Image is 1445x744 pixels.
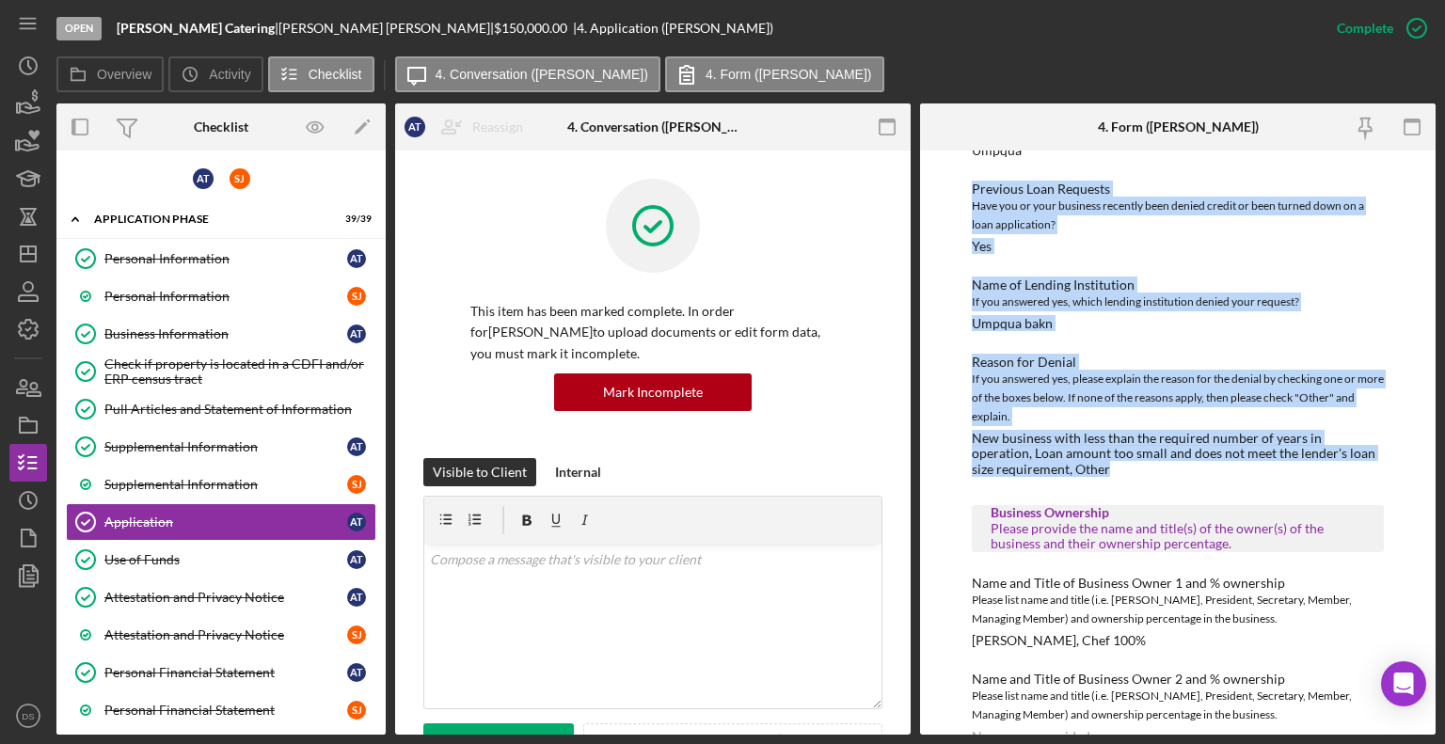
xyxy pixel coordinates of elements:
div: Personal Information [104,289,347,304]
div: If you answered yes, please explain the reason for the denial by checking one or more of the boxe... [972,370,1384,426]
div: Open [56,17,102,40]
button: ATReassign [395,108,542,146]
div: A T [347,437,366,456]
a: Attestation and Privacy NoticeSJ [66,616,376,654]
div: Personal Information [104,251,347,266]
div: Name of Lending Institution [972,277,1384,293]
div: Have you or your business recently been denied credit or been turned down on a loan application? [972,197,1384,234]
div: S J [347,287,366,306]
div: A T [405,117,425,137]
div: Supplemental Information [104,477,347,492]
div: A T [347,550,366,569]
a: Supplemental InformationAT [66,428,376,466]
div: A T [347,663,366,682]
div: S J [230,168,250,189]
div: Reason for Denial [972,355,1384,370]
a: Check if property is located in a CDFI and/or ERP census tract [66,353,376,390]
div: Business Ownership [991,505,1365,520]
div: A T [193,168,214,189]
div: | [117,21,278,36]
a: Personal InformationAT [66,240,376,277]
div: Checklist [194,119,248,135]
div: Open Intercom Messenger [1381,661,1426,706]
a: Business InformationAT [66,315,376,353]
b: [PERSON_NAME] Catering [117,20,275,36]
div: A T [347,325,366,343]
div: Check if property is located in a CDFI and/or ERP census tract [104,356,375,387]
div: Use of Funds [104,552,347,567]
div: Application [104,514,347,530]
div: S J [347,475,366,494]
div: Please list name and title (i.e. [PERSON_NAME], President, Secretary, Member, Managing Member) an... [972,687,1384,724]
a: Attestation and Privacy NoticeAT [66,578,376,616]
button: Visible to Client [423,458,536,486]
button: 4. Form ([PERSON_NAME]) [665,56,884,92]
label: Checklist [309,67,362,82]
div: Complete [1337,9,1393,47]
div: Please list name and title (i.e. [PERSON_NAME], President, Secretary, Member, Managing Member) an... [972,591,1384,628]
div: 4. Form ([PERSON_NAME]) [1098,119,1259,135]
div: [PERSON_NAME] [PERSON_NAME] | [278,21,494,36]
a: ApplicationAT [66,503,376,541]
div: Name and Title of Business Owner 1 and % ownership [972,576,1384,591]
div: $150,000.00 [494,21,573,36]
button: Activity [168,56,262,92]
label: 4. Form ([PERSON_NAME]) [706,67,872,82]
div: Yes [972,239,992,254]
div: Mark Incomplete [603,373,703,411]
a: Use of FundsAT [66,541,376,578]
div: Application Phase [94,214,325,225]
div: Personal Financial Statement [104,665,347,680]
button: Overview [56,56,164,92]
div: Internal [555,458,601,486]
div: Name and Title of Business Owner 2 and % ownership [972,672,1384,687]
div: A T [347,513,366,531]
div: Business Information [104,326,347,341]
div: Umpqua bakn [972,316,1053,331]
div: If you answered yes, which lending institution denied your request? [972,293,1384,311]
div: S J [347,625,366,644]
div: Umpqua [972,143,1022,158]
a: Personal InformationSJ [66,277,376,315]
button: Checklist [268,56,374,92]
div: No answer provided [972,729,1090,744]
button: 4. Conversation ([PERSON_NAME]) [395,56,660,92]
label: Activity [209,67,250,82]
div: | 4. Application ([PERSON_NAME]) [573,21,773,36]
label: Overview [97,67,151,82]
button: Mark Incomplete [554,373,752,411]
text: DS [22,711,34,721]
div: A T [347,249,366,268]
div: 4. Conversation ([PERSON_NAME]) [567,119,739,135]
div: Visible to Client [433,458,527,486]
div: Personal Financial Statement [104,703,347,718]
a: Personal Financial StatementSJ [66,691,376,729]
div: Please provide the name and title(s) of the owner(s) of the business and their ownership percentage. [991,521,1365,551]
p: This item has been marked complete. In order for [PERSON_NAME] to upload documents or edit form d... [470,301,835,364]
div: Previous Loan Requests [972,182,1384,197]
div: A T [347,588,366,607]
div: New business with less than the required number of years in operation, Loan amount too small and ... [972,431,1384,476]
button: DS [9,697,47,735]
a: Personal Financial StatementAT [66,654,376,691]
label: 4. Conversation ([PERSON_NAME]) [436,67,648,82]
div: Pull Articles and Statement of Information [104,402,375,417]
a: Pull Articles and Statement of Information [66,390,376,428]
div: Supplemental Information [104,439,347,454]
div: Attestation and Privacy Notice [104,590,347,605]
div: S J [347,701,366,720]
button: Internal [546,458,611,486]
a: Supplemental InformationSJ [66,466,376,503]
button: Complete [1318,9,1436,47]
div: Attestation and Privacy Notice [104,627,347,642]
div: 39 / 39 [338,214,372,225]
div: Reassign [472,108,523,146]
div: [PERSON_NAME], Chef 100% [972,633,1146,648]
